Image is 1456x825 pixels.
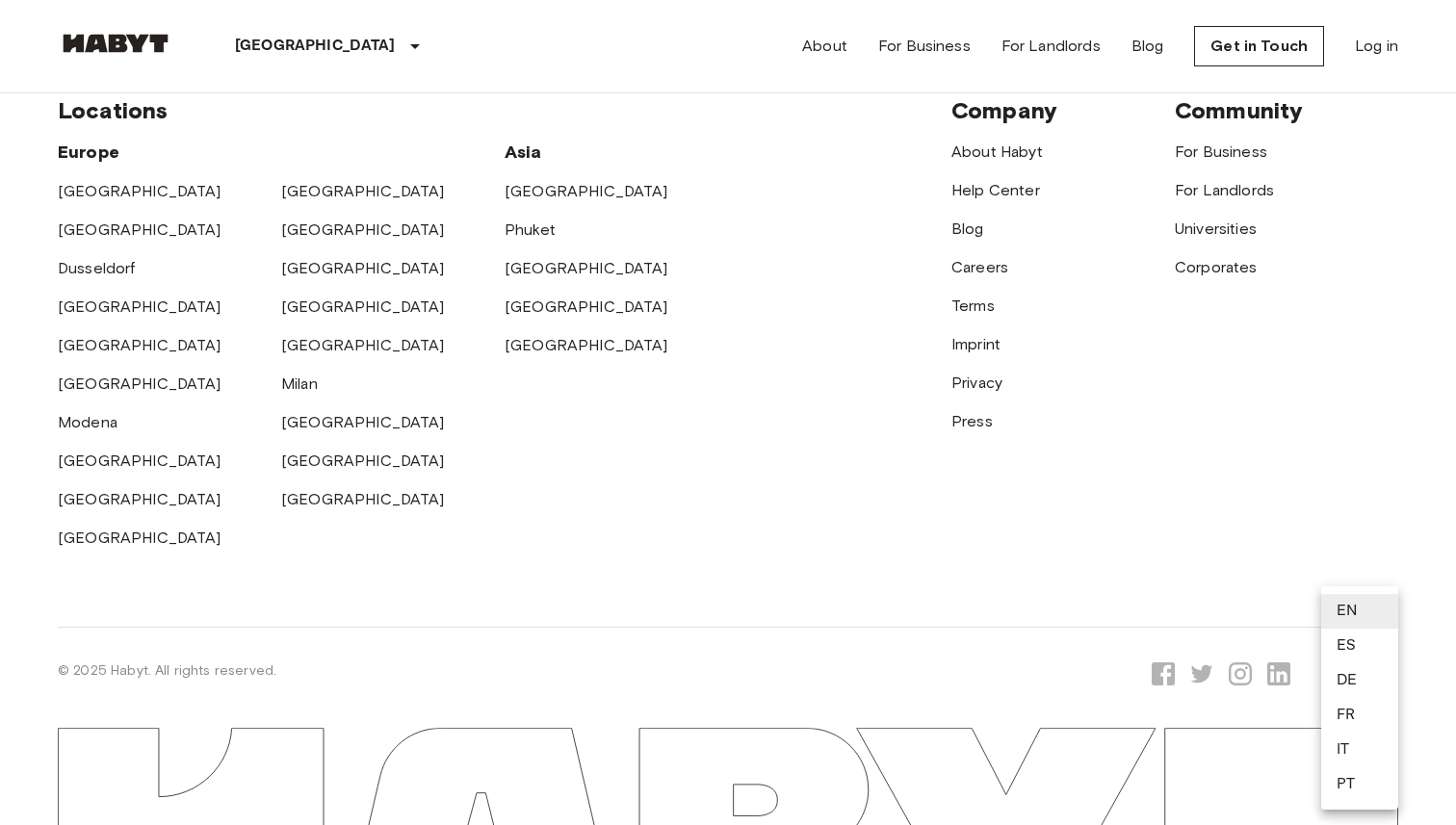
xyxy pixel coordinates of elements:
li: IT [1321,733,1398,767]
li: FR [1321,698,1398,733]
li: ES [1321,629,1398,663]
li: EN [1321,594,1398,629]
li: PT [1321,767,1398,802]
li: DE [1321,663,1398,698]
